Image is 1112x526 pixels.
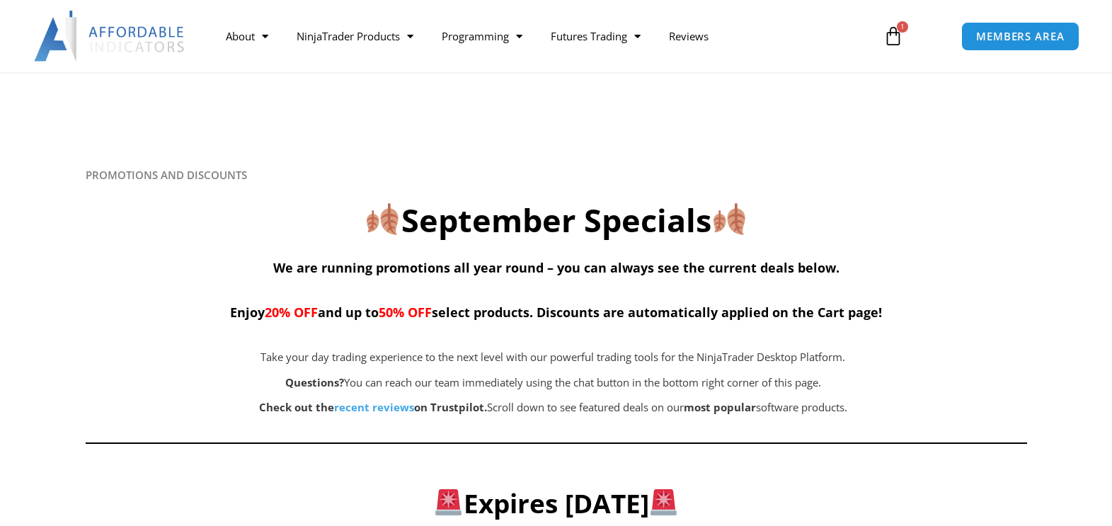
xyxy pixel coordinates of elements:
[684,400,756,414] b: most popular
[334,400,414,414] a: recent reviews
[379,304,432,321] span: 50% OFF
[212,20,282,52] a: About
[259,400,487,414] strong: Check out the on Trustpilot.
[1064,478,1098,512] iframe: Intercom live chat
[713,203,745,235] img: 🍂
[862,16,924,57] a: 1
[108,486,1004,520] h3: Expires [DATE]
[156,398,951,418] p: Scroll down to see featured deals on our software products.
[897,21,908,33] span: 1
[273,259,839,276] span: We are running promotions all year round – you can always see the current deals below.
[212,20,868,52] nav: Menu
[655,20,723,52] a: Reviews
[650,489,677,515] img: 🚨
[961,22,1079,51] a: MEMBERS AREA
[435,489,462,515] img: 🚨
[86,200,1027,241] h2: September Specials
[428,20,537,52] a: Programming
[282,20,428,52] a: NinjaTrader Products
[265,304,318,321] span: 20% OFF
[976,31,1065,42] span: MEMBERS AREA
[260,350,845,364] span: Take your day trading experience to the next level with our powerful trading tools for the NinjaT...
[156,373,951,393] p: You can reach our team immediately using the chat button in the bottom right corner of this page.
[86,168,1027,182] h6: PROMOTIONS AND DISCOUNTS
[34,11,186,62] img: LogoAI | Affordable Indicators – NinjaTrader
[537,20,655,52] a: Futures Trading
[230,304,882,321] span: Enjoy and up to select products. Discounts are automatically applied on the Cart page!
[285,375,344,389] strong: Questions?
[367,203,399,235] img: 🍂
